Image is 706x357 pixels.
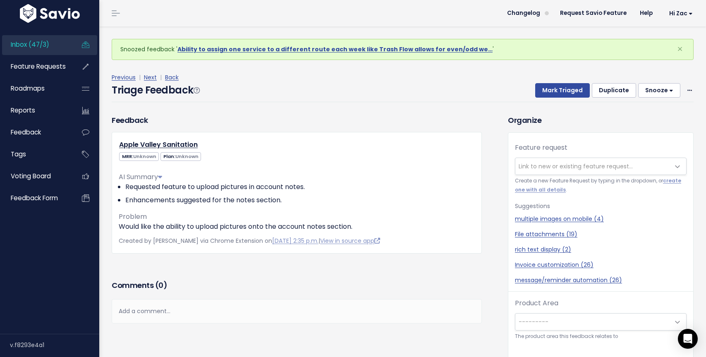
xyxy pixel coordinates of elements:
a: create one with all details [515,177,681,193]
span: Link to new or existing feature request... [519,162,633,170]
span: Problem [119,212,147,221]
span: Feedback form [11,194,58,202]
span: | [137,73,142,81]
p: Suggestions [515,201,687,211]
span: Voting Board [11,172,51,180]
a: Hi Zac [659,7,699,20]
span: Unknown [175,153,199,160]
a: Feedback [2,123,69,142]
small: The product area this feedback relates to [515,332,687,341]
a: Next [144,73,157,81]
span: Feedback [11,128,41,137]
span: Created by [PERSON_NAME] via Chrome Extension on | [119,237,380,245]
a: multiple images on mobile (4) [515,215,687,223]
span: Changelog [507,10,540,16]
label: Feature request [515,143,567,153]
a: Apple Valley Sanitation [119,140,198,149]
a: Back [165,73,179,81]
span: AI Summary [119,172,162,182]
span: Reports [11,106,35,115]
a: Roadmaps [2,79,69,98]
a: Invoice customization (26) [515,261,687,269]
a: File attachments (19) [515,230,687,239]
span: MRR: [119,152,159,161]
div: Open Intercom Messenger [678,329,698,349]
button: Snooze [638,83,680,98]
h3: Organize [508,115,694,126]
span: Tags [11,150,26,158]
span: × [677,42,683,56]
span: --------- [519,318,548,326]
a: Voting Board [2,167,69,186]
a: View in source app [320,237,380,245]
div: Add a comment... [112,299,482,323]
h3: Feedback [112,115,148,126]
span: Unknown [133,153,156,160]
a: rich text display (2) [515,245,687,254]
a: Feature Requests [2,57,69,76]
span: Inbox (47/3) [11,40,49,49]
li: Enhancements suggested for the notes section. [125,195,475,205]
span: | [158,73,163,81]
label: Product Area [515,298,558,308]
a: Request Savio Feature [553,7,633,19]
a: Feedback form [2,189,69,208]
a: Reports [2,101,69,120]
h4: Triage Feedback [112,83,199,98]
li: Requested feature to upload pictures in account notes. [125,182,475,192]
div: v.f8293e4a1 [10,334,99,356]
button: Close [669,39,691,59]
span: Hi Zac [669,10,693,17]
a: Ability to assign one service to a different route each week like Trash Flow allows for even/odd we… [177,45,493,53]
span: Plan: [160,152,201,161]
h3: Comments ( ) [112,280,482,291]
a: Help [633,7,659,19]
a: Tags [2,145,69,164]
div: Snoozed feedback ' ' [112,39,694,60]
span: Roadmaps [11,84,45,93]
span: Feature Requests [11,62,66,71]
img: logo-white.9d6f32f41409.svg [18,4,82,23]
button: Duplicate [592,83,636,98]
a: Inbox (47/3) [2,35,69,54]
button: Mark Triaged [535,83,590,98]
p: Would like the ability to upload pictures onto the account notes section. [119,222,475,232]
a: [DATE] 2:35 p.m. [272,237,318,245]
small: Create a new Feature Request by typing in the dropdown, or . [515,177,687,194]
a: Previous [112,73,136,81]
span: 0 [158,280,163,290]
a: message/reminder automation (26) [515,276,687,285]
